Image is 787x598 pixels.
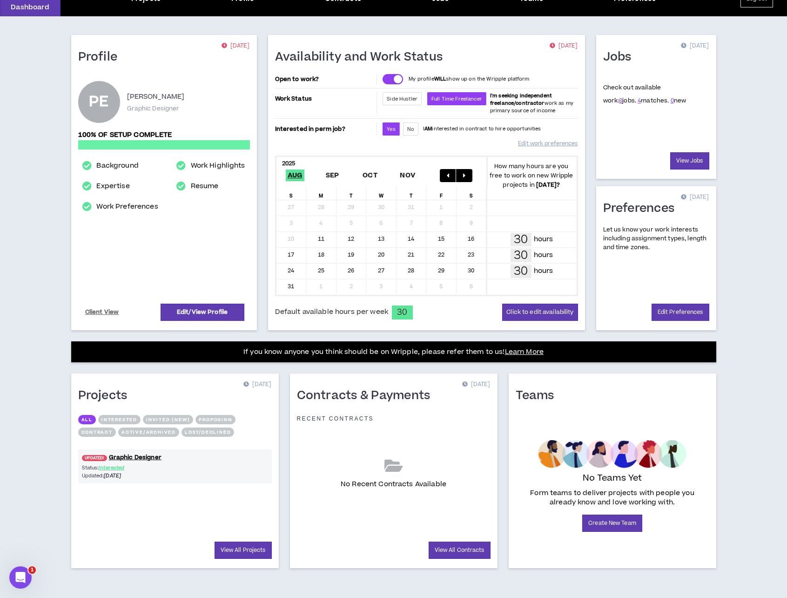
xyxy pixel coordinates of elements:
[78,81,120,123] div: Paul E.
[275,75,375,83] p: Open to work?
[398,170,417,181] span: Nov
[426,186,457,200] div: F
[397,186,427,200] div: T
[96,160,138,171] a: Background
[490,92,552,107] b: I'm seeking independent freelance/contractor
[191,160,245,171] a: Work Highlights
[434,75,446,82] strong: WILL
[336,186,367,200] div: T
[536,181,560,189] b: [DATE] ?
[550,41,578,51] p: [DATE]
[681,41,709,51] p: [DATE]
[366,186,397,200] div: W
[583,472,642,485] p: No Teams Yet
[502,304,578,321] button: Click to edit availability
[671,96,686,105] span: new
[28,566,36,574] span: 1
[78,130,250,140] p: 100% of setup complete
[603,225,709,252] p: Let us know your work interests including assignment types, length and time zones.
[275,122,375,136] p: Interested in perm job?
[182,428,234,437] button: Lost/Declined
[275,92,375,105] p: Work Status
[538,440,686,468] img: empty
[127,91,185,102] p: [PERSON_NAME]
[78,453,272,462] a: UPDATED!Graphic Designer
[603,50,639,65] h1: Jobs
[276,186,307,200] div: S
[82,455,107,461] span: UPDATED!
[534,266,553,276] p: hours
[603,201,682,216] h1: Preferences
[127,104,180,113] p: Graphic Designer
[341,479,446,489] p: No Recent Contracts Available
[619,96,636,105] span: jobs.
[582,515,642,532] a: Create New Team
[11,2,49,12] p: Dashboard
[243,347,544,358] p: If you know anyone you think should be on Wripple, please refer them to us!
[638,96,669,105] span: matches.
[118,428,179,437] button: Active/Archived
[82,472,175,480] p: Updated:
[490,92,573,114] span: work as my primary source of income
[282,159,296,168] b: 2025
[99,464,124,471] span: Interested
[518,136,578,152] a: Edit work preferences
[387,95,417,102] span: Side Hustler
[681,193,709,202] p: [DATE]
[638,96,641,105] a: 4
[429,542,491,559] a: View All Contracts
[78,428,116,437] button: Contract
[84,304,121,320] a: Client View
[297,415,374,422] p: Recent Contracts
[243,380,271,389] p: [DATE]
[534,250,553,260] p: hours
[286,170,304,181] span: Aug
[78,415,96,424] button: All
[96,201,158,212] a: Work Preferences
[462,380,490,389] p: [DATE]
[505,347,544,357] a: Learn More
[324,170,341,181] span: Sep
[409,75,529,83] p: My profile show up on the Wripple platform
[78,388,135,403] h1: Projects
[486,162,577,190] p: How many hours are you free to work on new Wripple projects in
[671,96,674,105] a: 0
[407,126,414,133] span: No
[96,181,129,192] a: Expertise
[297,388,437,403] h1: Contracts & Payments
[143,415,193,424] button: Invited (new)
[423,125,541,133] p: I interested in contract to hire opportunities
[89,95,108,109] div: PE
[222,41,249,51] p: [DATE]
[306,186,336,200] div: M
[98,415,141,424] button: Interested
[603,83,686,105] p: Check out available work:
[619,96,622,105] a: 8
[104,472,121,479] i: [DATE]
[195,415,235,424] button: Proposing
[161,304,244,321] a: Edit/View Profile
[387,126,395,133] span: Yes
[275,307,388,317] span: Default available hours per week
[519,489,706,507] p: Form teams to deliver projects with people you already know and love working with.
[275,50,450,65] h1: Availability and Work Status
[9,566,32,589] iframe: Intercom live chat
[191,181,219,192] a: Resume
[361,170,379,181] span: Oct
[670,152,709,170] a: View Jobs
[652,304,709,321] a: Edit Preferences
[78,50,125,65] h1: Profile
[516,388,561,403] h1: Teams
[457,186,487,200] div: S
[424,125,432,132] strong: AM
[534,234,553,245] p: hours
[82,464,175,472] p: Status:
[215,542,272,559] a: View All Projects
